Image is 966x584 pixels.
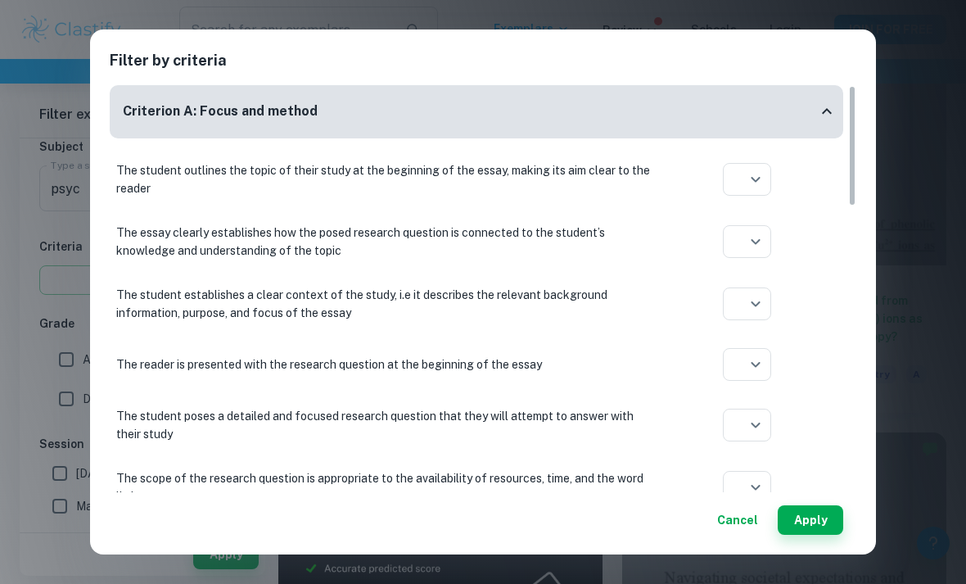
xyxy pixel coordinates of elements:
div: Criterion A: Focus and method [110,85,843,138]
p: The student establishes a clear context of the study, i.e it describes the relevant background in... [116,286,657,322]
p: The essay clearly establishes how the posed research question is connected to the student’s knowl... [116,224,657,260]
p: The student outlines the topic of their study at the beginning of the essay, making its aim clear... [116,161,657,197]
p: The reader is presented with the research question at the beginning of the essay [116,355,657,373]
p: The scope of the research question is appropriate to the availability of resources, time, and the... [116,469,657,505]
button: Cancel [711,505,765,535]
p: The student poses a detailed and focused research question that they will attempt to answer with ... [116,407,657,443]
h2: Filter by criteria [110,49,856,85]
h6: Criterion A: Focus and method [123,102,318,122]
button: Apply [778,505,843,535]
